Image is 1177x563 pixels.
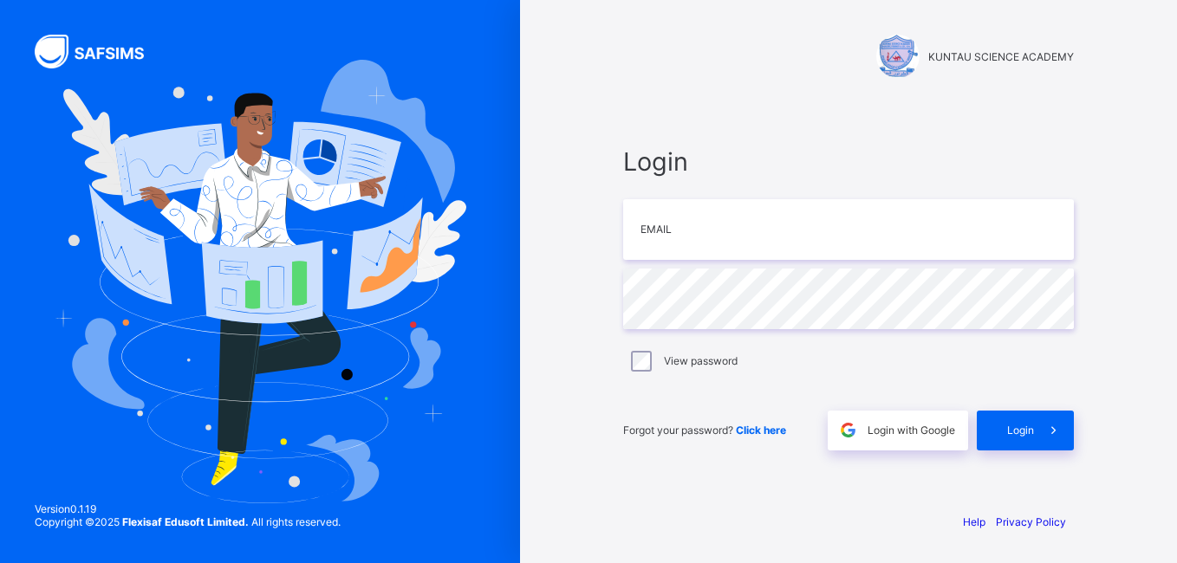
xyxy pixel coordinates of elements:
span: KUNTAU SCIENCE ACADEMY [928,50,1074,63]
a: Click here [736,424,786,437]
strong: Flexisaf Edusoft Limited. [122,515,249,528]
label: View password [664,354,738,367]
img: google.396cfc9801f0270233282035f929180a.svg [838,420,858,440]
span: Login [1007,424,1034,437]
span: Version 0.1.19 [35,502,341,515]
span: Login with Google [868,424,955,437]
a: Privacy Policy [996,515,1066,528]
span: Copyright © 2025 All rights reserved. [35,515,341,528]
img: SAFSIMS Logo [35,35,165,68]
span: Forgot your password? [623,424,786,437]
a: Help [963,515,985,528]
span: Login [623,146,1074,177]
img: Hero Image [54,60,466,503]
